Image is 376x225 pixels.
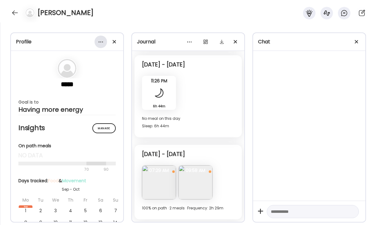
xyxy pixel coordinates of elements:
div: 70 [18,166,102,173]
div: 4 [64,205,77,216]
div: No meal on this day Sleep: 6h 44m [142,115,234,130]
div: Su [109,195,122,205]
div: Chat [258,38,360,46]
div: Sa [94,195,107,205]
span: 09:58 AM [178,168,212,173]
div: We [49,195,62,205]
span: 07:29 AM [142,168,176,173]
div: 7 [109,205,122,216]
div: 6 [94,205,107,216]
div: Goal is to [18,98,116,106]
div: [DATE] - [DATE] [142,150,234,158]
div: Days tracked: & [18,178,123,184]
div: Having more energy [18,106,116,113]
img: images%2FNa7Y604LjAXMSJH0sULBOa1DB2p2%2Ffavorites%2FoeGpdSDUmZRFK1LBzPoX_240 [142,165,176,199]
div: 2 [34,205,47,216]
div: 3 [49,205,62,216]
div: On path meals [18,143,116,149]
img: bg-avatar-default.svg [26,8,34,17]
div: Journal [137,38,239,46]
div: 90 [103,166,109,173]
div: Fr [79,195,92,205]
div: 6h 44m [144,103,173,110]
div: [DATE] - [DATE] [142,61,234,68]
div: 100% on path · 2 meals · Frequency: 2h 29m [142,204,234,212]
span: Movement [62,178,86,184]
div: 5 [79,205,92,216]
div: Manage [92,123,116,133]
span: 11:26 PM [142,78,176,84]
span: Food [48,178,59,184]
div: no data [18,152,116,159]
img: bg-avatar-default.svg [58,59,76,78]
div: Tu [34,195,47,205]
div: Sep - Oct [18,187,123,192]
h4: [PERSON_NAME] [37,8,94,18]
h2: Insights [18,123,116,133]
div: Th [64,195,77,205]
div: Profile [16,38,118,46]
img: images%2FNa7Y604LjAXMSJH0sULBOa1DB2p2%2Ffavorites%2FxG8E2SfMtoXn4ZFOuxUL_240 [178,165,212,199]
div: Mo [19,195,32,205]
div: 1 [19,205,32,216]
div: Sep [19,205,32,208]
